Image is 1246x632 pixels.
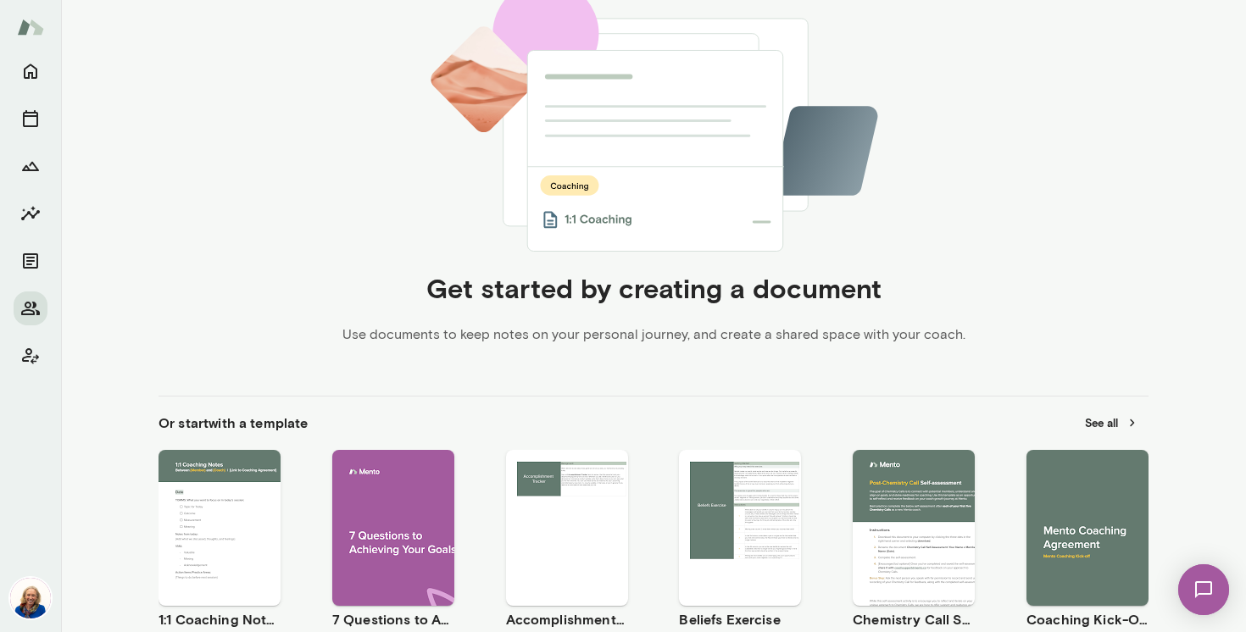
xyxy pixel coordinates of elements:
[17,11,44,43] img: Mento
[506,609,628,629] h6: Accomplishment Tracker
[332,609,454,629] h6: 7 Questions to Achieving Your Goals
[14,291,47,325] button: Members
[853,609,975,629] h6: Chemistry Call Self-Assessment [Coaches only]
[14,197,47,230] button: Insights
[679,609,801,629] h6: Beliefs Exercise
[10,578,51,618] img: Cathy Wright
[14,54,47,88] button: Home
[342,324,965,345] p: Use documents to keep notes on your personal journey, and create a shared space with your coach.
[14,102,47,136] button: Sessions
[159,609,281,629] h6: 1:1 Coaching Notes
[1026,609,1149,629] h6: Coaching Kick-Off | Coaching Agreement
[14,339,47,373] button: Client app
[426,272,882,304] h4: Get started by creating a document
[1075,410,1149,436] button: See all
[14,149,47,183] button: Growth Plan
[159,413,308,433] h6: Or start with a template
[14,244,47,278] button: Documents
